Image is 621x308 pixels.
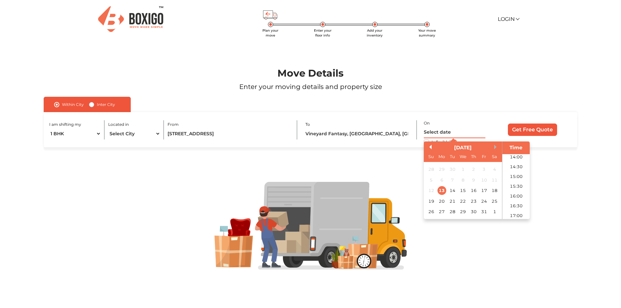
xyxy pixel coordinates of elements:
div: Time [504,144,528,152]
div: Not available Sunday, September 28th, 2025 [427,165,436,174]
div: Sa [490,152,499,161]
li: 15:30 [502,182,530,191]
div: Not available Monday, October 6th, 2025 [437,176,446,184]
div: Choose Saturday, November 1st, 2025 [490,207,499,216]
div: Choose Tuesday, October 21st, 2025 [448,197,457,205]
div: Choose Monday, October 27th, 2025 [437,207,446,216]
div: Su [427,152,436,161]
div: Not available Wednesday, October 8th, 2025 [459,176,467,184]
div: Mo [437,152,446,161]
div: We [459,152,467,161]
li: 17:00 [502,211,530,221]
span: Add your inventory [367,28,383,37]
label: Inter City [97,101,115,109]
div: Choose Monday, October 20th, 2025 [437,197,446,205]
label: From [168,122,179,127]
div: Not available Monday, September 29th, 2025 [437,165,446,174]
input: Select date [424,127,485,138]
button: Previous Month [427,145,432,149]
label: On [424,120,430,126]
div: Choose Saturday, October 25th, 2025 [490,197,499,205]
button: Next Month [494,145,499,149]
div: Not available Friday, October 10th, 2025 [480,176,489,184]
img: Boxigo [98,6,163,32]
div: Choose Friday, October 17th, 2025 [480,186,489,195]
li: 16:00 [502,191,530,201]
div: Tu [448,152,457,161]
div: Not available Saturday, October 11th, 2025 [490,176,499,184]
input: Locality [305,128,410,139]
div: Not available Sunday, October 12th, 2025 [427,186,436,195]
label: To [305,122,310,127]
div: Th [469,152,478,161]
div: Choose Sunday, October 19th, 2025 [427,197,436,205]
label: Is flexible? [432,138,451,145]
div: Choose Sunday, October 26th, 2025 [427,207,436,216]
span: Plan your move [262,28,278,37]
label: I am shifting my [49,122,81,127]
li: 14:30 [502,162,530,172]
span: Enter your floor info [314,28,332,37]
div: Choose Thursday, October 16th, 2025 [469,186,478,195]
li: 14:00 [502,152,530,162]
div: Not available Saturday, October 4th, 2025 [490,165,499,174]
div: month 2025-10 [426,164,500,217]
div: Choose Tuesday, October 14th, 2025 [448,186,457,195]
div: Not available Thursday, October 2nd, 2025 [469,165,478,174]
input: Get Free Quote [508,124,557,136]
label: Within City [62,101,84,109]
input: Locality [168,128,290,139]
p: Enter your moving details and property size [25,82,596,92]
div: Choose Friday, October 31st, 2025 [480,207,489,216]
div: Not available Tuesday, October 7th, 2025 [448,176,457,184]
div: Choose Saturday, October 18th, 2025 [490,186,499,195]
div: Choose Thursday, October 30th, 2025 [469,207,478,216]
div: Fr [480,152,489,161]
div: Not available Thursday, October 9th, 2025 [469,176,478,184]
h1: Move Details [25,67,596,79]
div: Not available Tuesday, September 30th, 2025 [448,165,457,174]
div: Not available Friday, October 3rd, 2025 [480,165,489,174]
div: [DATE] [424,144,502,152]
label: Located in [108,122,129,127]
li: 15:00 [502,172,530,182]
span: Your move summary [418,28,436,37]
div: Not available Sunday, October 5th, 2025 [427,176,436,184]
div: Choose Wednesday, October 22nd, 2025 [459,197,467,205]
div: Choose Friday, October 24th, 2025 [480,197,489,205]
a: Login [498,16,519,22]
div: Choose Thursday, October 23rd, 2025 [469,197,478,205]
li: 16:30 [502,201,530,211]
div: Not available Wednesday, October 1st, 2025 [459,165,467,174]
div: Choose Wednesday, October 29th, 2025 [459,207,467,216]
div: Choose Tuesday, October 28th, 2025 [448,207,457,216]
div: Choose Wednesday, October 15th, 2025 [459,186,467,195]
div: Choose Monday, October 13th, 2025 [437,186,446,195]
